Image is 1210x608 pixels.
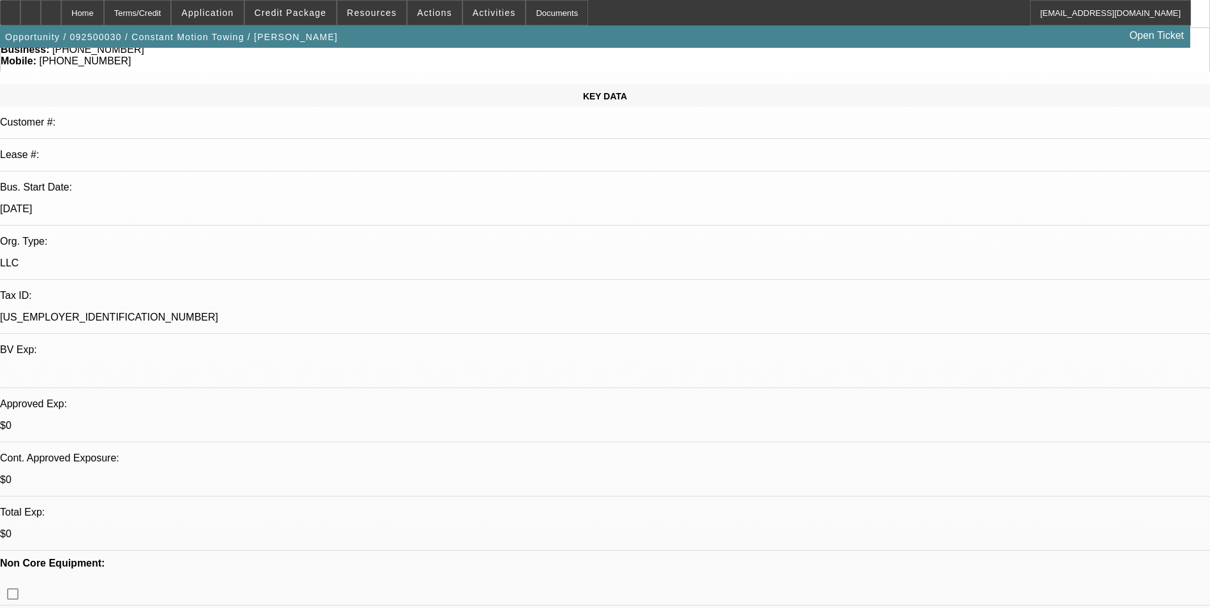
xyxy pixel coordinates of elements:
span: Activities [473,8,516,18]
button: Resources [337,1,406,25]
strong: Mobile: [1,55,36,66]
span: [PHONE_NUMBER] [39,55,131,66]
span: Application [181,8,233,18]
span: Actions [417,8,452,18]
button: Application [172,1,243,25]
button: Actions [408,1,462,25]
span: Resources [347,8,397,18]
a: Open Ticket [1125,25,1189,47]
span: KEY DATA [583,91,627,101]
button: Activities [463,1,526,25]
span: Credit Package [255,8,327,18]
span: Opportunity / 092500030 / Constant Motion Towing / [PERSON_NAME] [5,32,338,42]
button: Credit Package [245,1,336,25]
